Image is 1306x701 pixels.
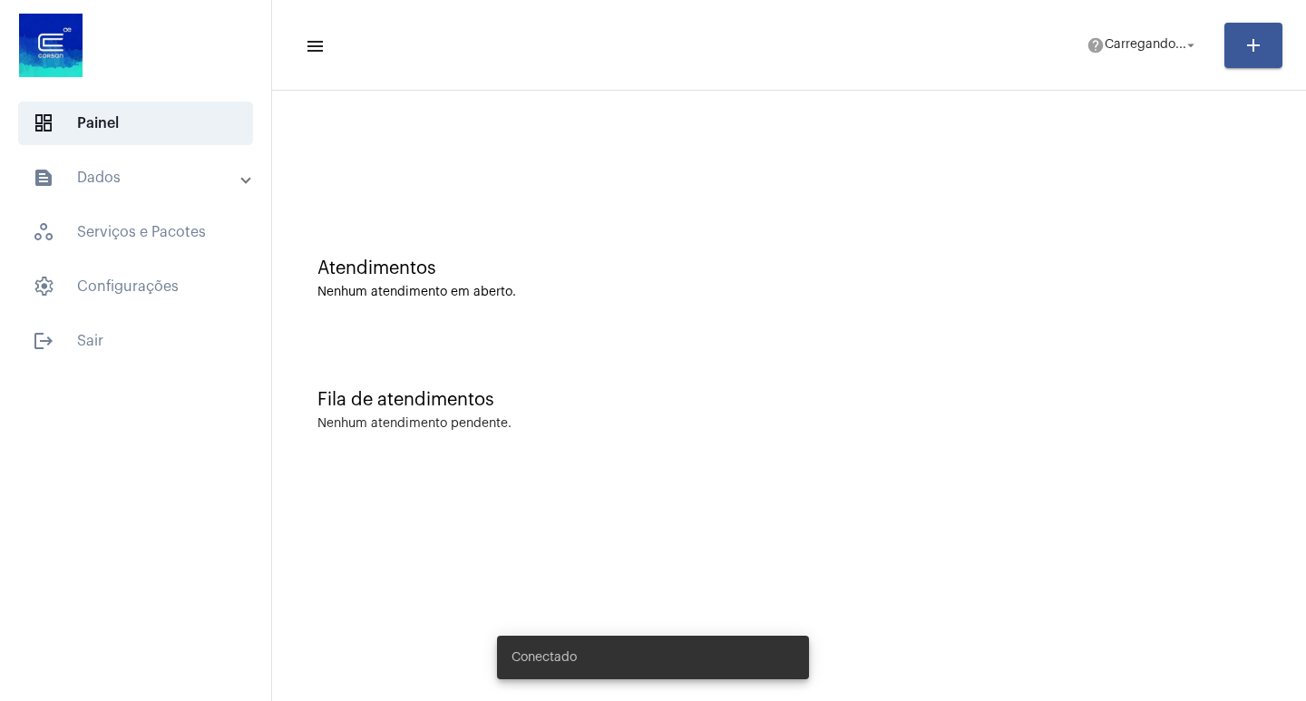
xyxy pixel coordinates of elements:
[18,265,253,308] span: Configurações
[33,276,54,297] span: sidenav icon
[1087,36,1105,54] mat-icon: help
[305,35,323,57] mat-icon: sidenav icon
[33,112,54,134] span: sidenav icon
[11,156,271,200] mat-expansion-panel-header: sidenav iconDados
[15,9,87,82] img: d4669ae0-8c07-2337-4f67-34b0df7f5ae4.jpeg
[1243,34,1264,56] mat-icon: add
[512,648,577,667] span: Conectado
[33,221,54,243] span: sidenav icon
[18,319,253,363] span: Sair
[1105,39,1186,52] span: Carregando...
[317,390,1261,410] div: Fila de atendimentos
[1183,37,1199,54] mat-icon: arrow_drop_down
[317,258,1261,278] div: Atendimentos
[1076,27,1210,63] button: Carregando...
[317,286,1261,299] div: Nenhum atendimento em aberto.
[33,167,54,189] mat-icon: sidenav icon
[33,167,242,189] mat-panel-title: Dados
[317,417,512,431] div: Nenhum atendimento pendente.
[33,330,54,352] mat-icon: sidenav icon
[18,210,253,254] span: Serviços e Pacotes
[18,102,253,145] span: Painel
